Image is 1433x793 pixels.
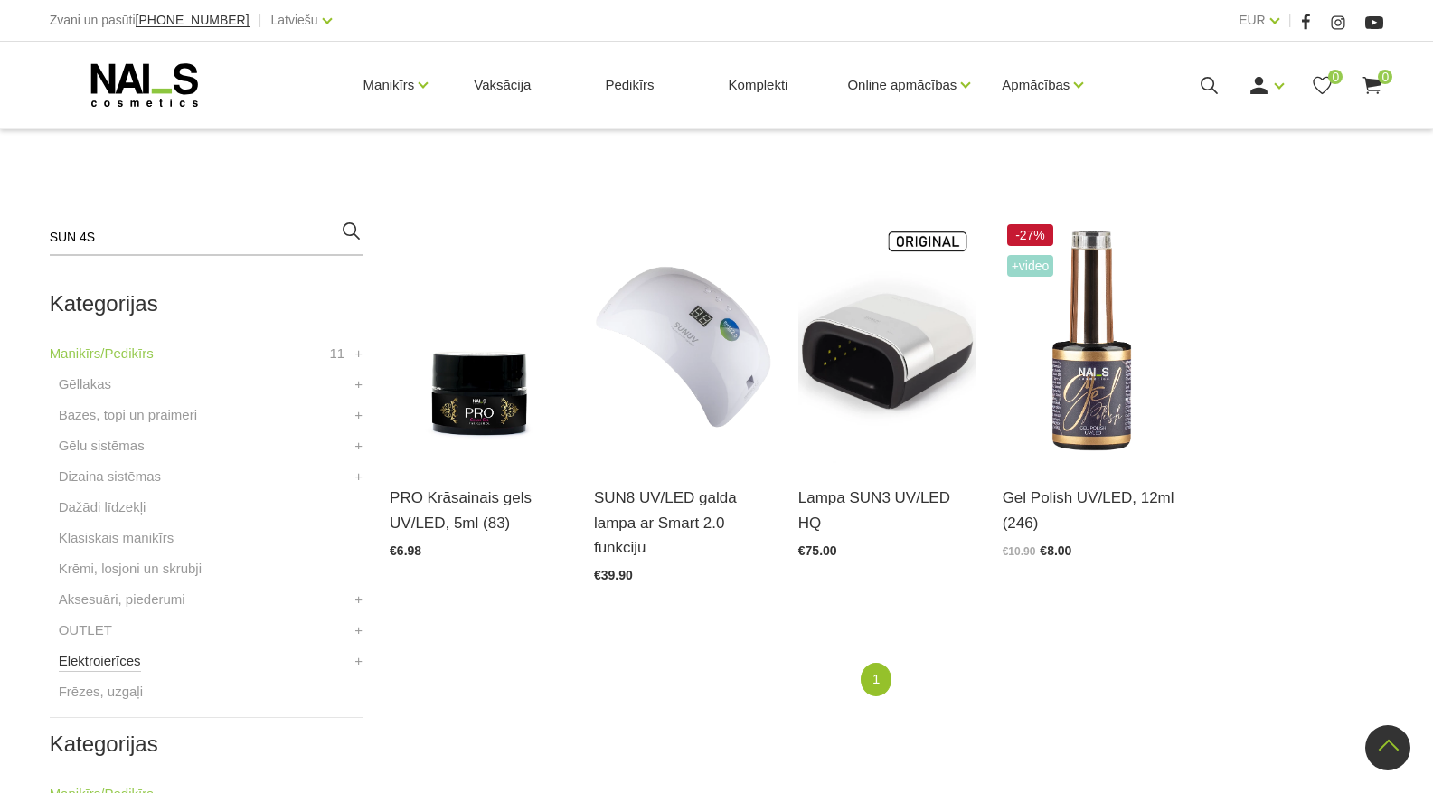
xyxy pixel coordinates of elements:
a: + [354,589,363,610]
a: Lampa SUN3 UV/LED HQ [798,486,976,534]
span: €6.98 [390,543,421,558]
nav: catalog-product-list [390,663,1383,696]
a: Dažādi līdzekļi [59,496,146,518]
a: 1 [861,663,891,696]
span: +Video [1007,255,1054,277]
a: Krēmi, losjoni un skrubji [59,558,202,580]
a: Manikīrs/Pedikīrs [50,343,154,364]
img: Modelis: SUNUV 3Jauda: 48WViļņu garums: 365+405nmKalpošanas ilgums: 50000 HRSPogas vadība:10s/30s... [798,220,976,463]
a: 0 [1311,74,1334,97]
a: EUR [1239,9,1266,31]
a: Vaksācija [459,42,545,128]
img: Augstas kvalitātes krāsainie geli ar 4D pigmentu un piesātinātu toni. Dod iespēju zīmēt smalkas l... [390,220,567,463]
a: Bāzes, topi un praimeri [59,404,197,426]
a: SUN8 UV/LED galda lampa ar Smart 2.0 funkciju [594,486,771,560]
a: Frēzes, uzgaļi [59,681,143,703]
a: Elektroierīces [59,650,141,672]
img: Sun8 - pārnēsājama UV LED lampa. Specifikācijas: - Darbojas ar VISIEM gēliem un gēla lakām - Auto... [594,220,771,463]
a: Dizaina sistēmas [59,466,161,487]
a: PRO Krāsainais gels UV/LED, 5ml (83) [390,486,567,534]
span: €75.00 [798,543,837,558]
a: Latviešu [271,9,318,31]
span: [PHONE_NUMBER] [136,13,250,27]
a: Gēlu sistēmas [59,435,145,457]
a: + [354,373,363,395]
span: | [1288,9,1292,32]
div: Zvani un pasūti [50,9,250,32]
a: + [354,343,363,364]
span: | [259,9,262,32]
a: Manikīrs [363,49,415,121]
a: + [354,619,363,641]
span: -27% [1007,224,1054,246]
h2: Kategorijas [50,292,363,316]
a: 0 [1361,74,1383,97]
a: Gēllakas [59,373,111,395]
a: Gel Polish UV/LED, 12ml (246) [1003,486,1180,534]
span: 11 [329,343,344,364]
a: OUTLET [59,619,112,641]
a: Aksesuāri, piederumi [59,589,185,610]
span: 0 [1328,70,1343,84]
span: €10.90 [1003,545,1036,558]
h2: Kategorijas [50,732,363,756]
a: Komplekti [714,42,803,128]
a: Klasiskais manikīrs [59,527,174,549]
span: €39.90 [594,568,633,582]
img: Ilgnoturīga, intensīvi pigmentēta gellaka. Viegli klājas, lieliski žūst, nesaraujas, neatkāpjas n... [1003,220,1180,463]
input: Meklēt produktus ... [50,220,363,256]
a: Apmācības [1002,49,1070,121]
a: Online apmācības [847,49,957,121]
span: €8.00 [1040,543,1071,558]
span: 0 [1378,70,1392,84]
a: + [354,404,363,426]
a: + [354,466,363,487]
a: [PHONE_NUMBER] [136,14,250,27]
a: + [354,435,363,457]
a: Pedikīrs [590,42,668,128]
a: + [354,650,363,672]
